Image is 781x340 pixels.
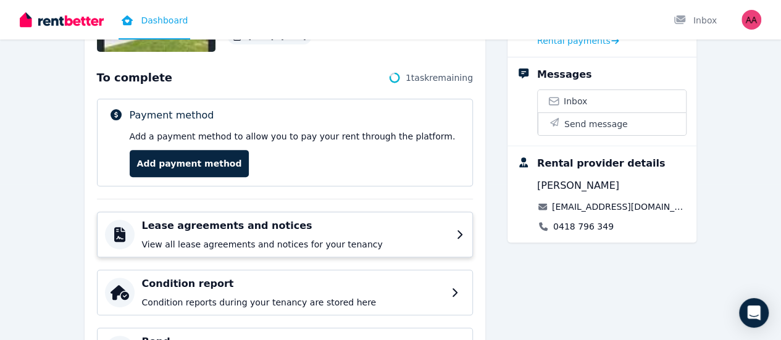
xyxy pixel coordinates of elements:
div: Messages [537,67,591,82]
img: RentBetter [20,10,104,29]
a: 0418 796 349 [553,220,614,233]
p: Condition reports during your tenancy are stored here [142,296,444,309]
span: Rental payments [537,35,611,47]
p: View all lease agreements and notices for your tenancy [142,238,449,251]
div: Inbox [674,14,717,27]
img: Ahmad Kamal Ashfaq [741,10,761,30]
span: Send message [564,118,628,130]
h4: Lease agreements and notices [142,218,449,233]
p: Payment method [130,108,214,123]
div: Rental provider details [537,156,665,171]
div: Open Intercom Messenger [739,298,769,328]
a: Rental payments [537,35,619,47]
h4: Condition report [142,276,444,291]
span: Inbox [564,95,587,107]
p: Add a payment method to allow you to pay your rent through the platform. [130,130,460,143]
a: Inbox [538,90,687,112]
span: 1 task remaining [406,72,473,84]
span: To complete [97,69,172,86]
a: Add payment method [130,150,249,177]
a: [EMAIL_ADDRESS][DOMAIN_NAME] [552,201,687,213]
span: [PERSON_NAME] [537,178,619,193]
button: Send message [538,112,687,135]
